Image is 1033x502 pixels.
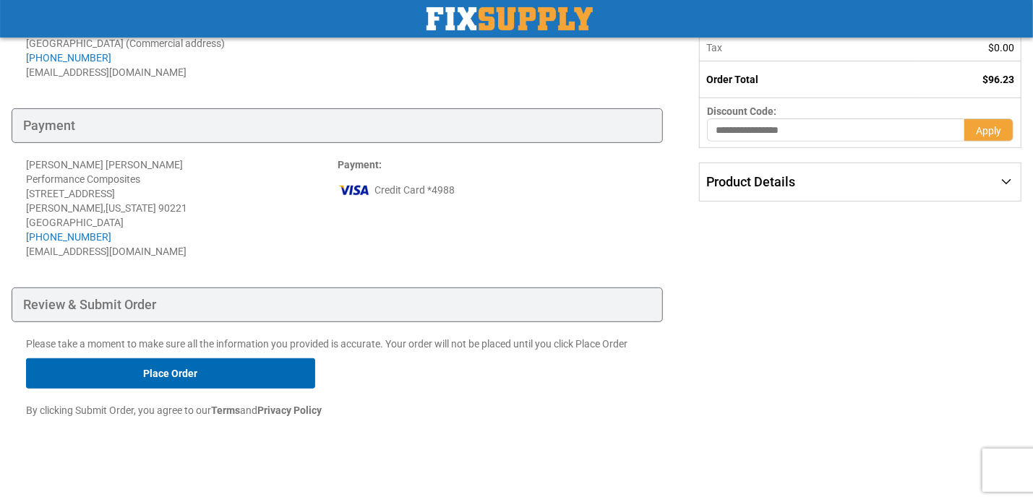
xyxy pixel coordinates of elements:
th: Tax [700,35,920,61]
strong: Order Total [706,74,758,85]
button: Place Order [26,358,315,389]
div: Credit Card *4988 [338,179,649,201]
span: [EMAIL_ADDRESS][DOMAIN_NAME] [26,66,187,78]
img: vi.png [338,179,371,201]
strong: Privacy Policy [257,404,322,416]
button: Apply [964,118,1013,142]
strong: Terms [211,404,240,416]
span: [US_STATE] [106,202,156,214]
p: By clicking Submit Order, you agree to our and [26,403,648,417]
strong: : [338,159,382,170]
a: [PHONE_NUMBER] [26,52,111,64]
div: [PERSON_NAME] [PERSON_NAME] Performance Composites [STREET_ADDRESS] [PERSON_NAME] , 90221 [GEOGRA... [26,157,338,244]
p: Please take a moment to make sure all the information you provided is accurate. Your order will n... [26,337,648,351]
span: [EMAIL_ADDRESS][DOMAIN_NAME] [26,246,187,257]
span: Payment [338,159,379,170]
img: Fix Industrial Supply [427,7,593,30]
a: store logo [427,7,593,30]
span: $0.00 [988,42,1014,53]
span: $96.23 [982,74,1014,85]
a: [PHONE_NUMBER] [26,231,111,243]
div: Review & Submit Order [12,287,663,322]
span: Product Details [706,174,795,189]
div: Payment [12,108,663,143]
span: Apply [976,125,1001,137]
span: Discount Code: [707,105,776,117]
